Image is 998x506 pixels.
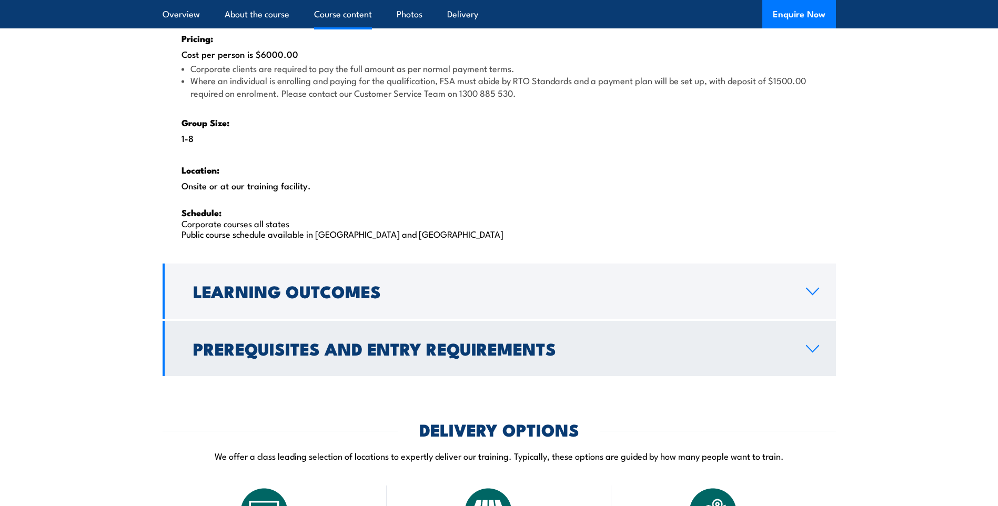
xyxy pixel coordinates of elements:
strong: Pricing: [182,32,213,45]
h2: Learning Outcomes [193,284,789,298]
li: Corporate clients are required to pay the full amount as per normal payment terms. [182,62,817,74]
h2: DELIVERY OPTIONS [419,422,579,437]
p: Corporate courses all states Public course schedule available in [GEOGRAPHIC_DATA] and [GEOGRAPHI... [182,207,817,239]
li: Where an individual is enrolling and paying for the qualification, FSA must abide by RTO Standard... [182,74,817,99]
strong: Group Size: [182,116,229,129]
h2: Prerequisites and Entry Requirements [193,341,789,356]
p: We offer a class leading selection of locations to expertly deliver our training. Typically, thes... [163,450,836,462]
strong: Schedule: [182,206,221,219]
a: Learning Outcomes [163,264,836,319]
strong: Location: [182,163,219,177]
a: Prerequisites and Entry Requirements [163,321,836,376]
